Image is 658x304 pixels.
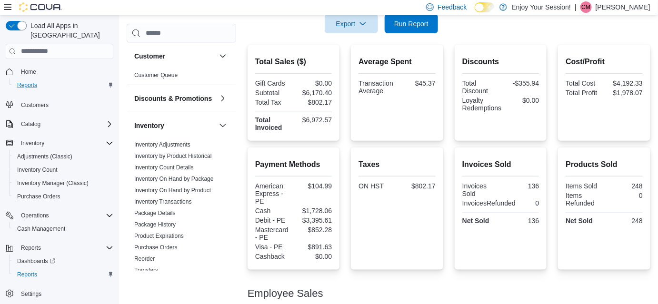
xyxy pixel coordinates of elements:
[575,1,577,13] p: |
[21,101,49,109] span: Customers
[255,56,332,68] h2: Total Sales ($)
[13,151,113,162] span: Adjustments (Classic)
[134,121,215,130] button: Inventory
[255,182,292,205] div: American Express - PE
[17,66,113,78] span: Home
[13,255,59,267] a: Dashboards
[13,269,113,280] span: Reports
[255,226,292,241] div: Mastercard - PE
[10,150,117,163] button: Adjustments (Classic)
[296,226,332,234] div: $852.28
[2,65,117,78] button: Home
[10,177,117,190] button: Inventory Manager (Classic)
[296,79,332,87] div: $0.00
[10,255,117,268] a: Dashboards
[17,242,45,254] button: Reports
[462,182,499,197] div: Invoices Sold
[17,271,37,278] span: Reports
[503,217,539,225] div: 136
[134,187,211,194] a: Inventory On Hand by Product
[17,179,89,187] span: Inventory Manager (Classic)
[359,159,436,170] h2: Taxes
[21,120,40,128] span: Catalog
[296,253,332,260] div: $0.00
[2,209,117,222] button: Operations
[462,217,489,225] strong: Net Sold
[17,225,65,233] span: Cash Management
[2,241,117,255] button: Reports
[505,97,539,104] div: $0.00
[580,1,592,13] div: Carly Manley
[17,66,40,78] a: Home
[13,177,113,189] span: Inventory Manager (Classic)
[2,287,117,301] button: Settings
[255,216,292,224] div: Debit - PE
[606,89,643,97] div: $1,978.07
[134,164,194,171] a: Inventory Count Details
[134,198,192,205] a: Inventory Transactions
[13,191,64,202] a: Purchase Orders
[566,182,602,190] div: Items Sold
[17,288,45,300] a: Settings
[566,217,593,225] strong: Net Sold
[359,56,436,68] h2: Average Spent
[385,14,438,33] button: Run Report
[255,253,292,260] div: Cashback
[248,288,323,299] h3: Employee Sales
[10,190,117,203] button: Purchase Orders
[134,94,212,103] h3: Discounts & Promotions
[475,2,495,12] input: Dark Mode
[134,255,155,263] span: Reorder
[17,98,113,110] span: Customers
[134,141,190,148] a: Inventory Adjustments
[17,137,113,149] span: Inventory
[10,222,117,235] button: Cash Management
[134,176,214,182] a: Inventory On Hand by Package
[13,255,113,267] span: Dashboards
[255,159,332,170] h2: Payment Methods
[582,1,591,13] span: CM
[462,199,516,207] div: InvoicesRefunded
[127,69,236,85] div: Customer
[134,221,176,228] span: Package History
[519,199,539,207] div: 0
[13,151,76,162] a: Adjustments (Classic)
[255,79,292,87] div: Gift Cards
[17,242,113,254] span: Reports
[13,164,61,176] a: Inventory Count
[296,116,332,124] div: $6,972.57
[19,2,62,12] img: Cova
[134,267,158,274] a: Transfers
[255,243,292,251] div: Visa - PE
[134,210,176,216] a: Package Details
[134,244,178,251] a: Purchase Orders
[17,166,58,174] span: Inventory Count
[296,182,332,190] div: $104.99
[217,120,229,131] button: Inventory
[17,118,113,130] span: Catalog
[2,118,117,131] button: Catalog
[13,269,41,280] a: Reports
[462,79,499,95] div: Total Discount
[134,141,190,148] span: Inventory Adjustments
[17,137,48,149] button: Inventory
[2,137,117,150] button: Inventory
[10,78,117,92] button: Reports
[13,79,113,91] span: Reports
[255,98,292,106] div: Total Tax
[462,159,539,170] h2: Invoices Sold
[17,288,113,300] span: Settings
[17,153,72,160] span: Adjustments (Classic)
[2,98,117,111] button: Customers
[399,182,436,190] div: $802.17
[296,216,332,224] div: $3,395.61
[296,98,332,106] div: $802.17
[21,139,44,147] span: Inventory
[21,244,41,252] span: Reports
[566,56,643,68] h2: Cost/Profit
[566,79,602,87] div: Total Cost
